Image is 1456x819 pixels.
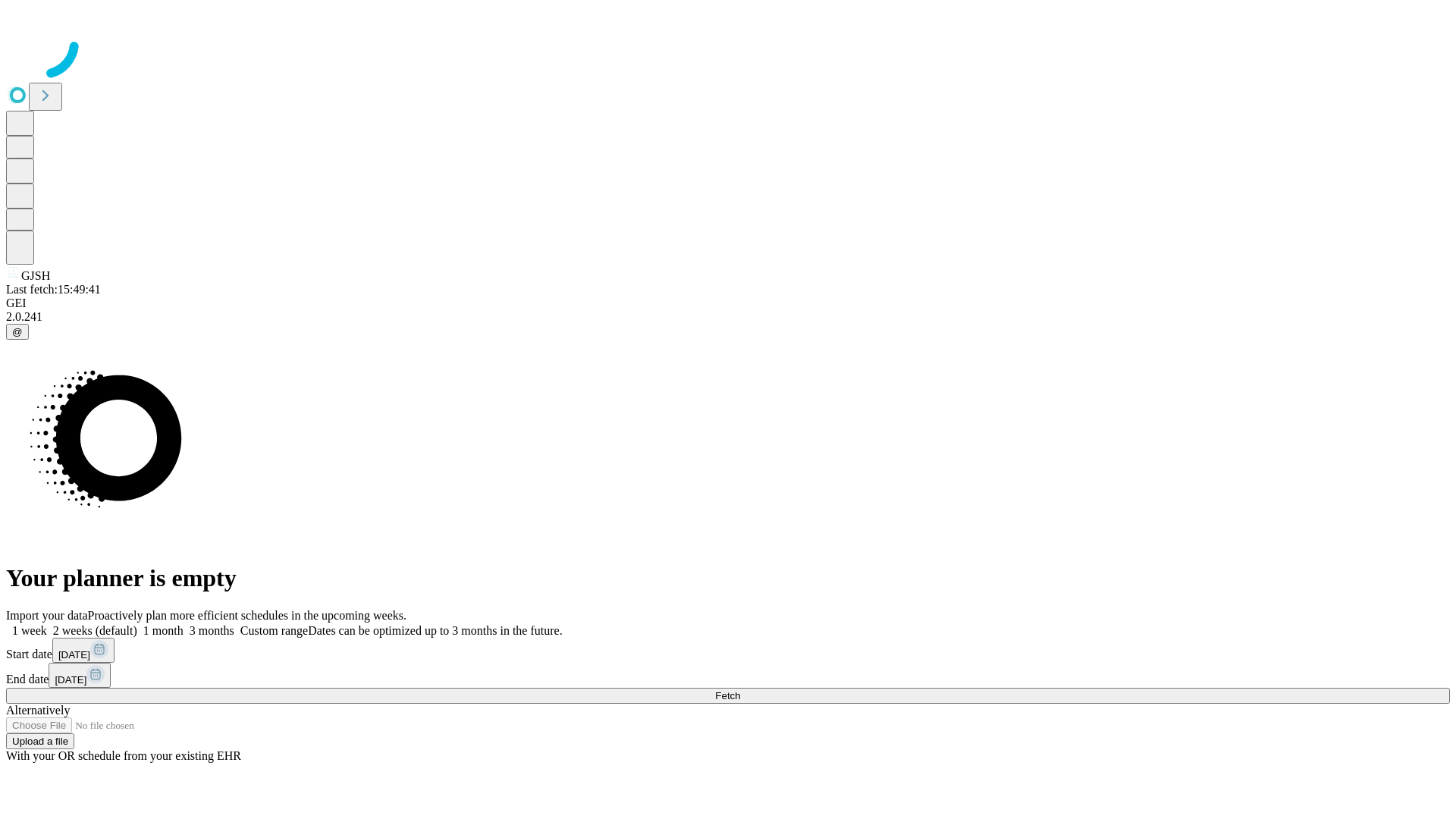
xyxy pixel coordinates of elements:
[143,624,184,637] span: 1 month
[190,624,234,637] span: 3 months
[6,663,1450,688] div: End date
[58,649,90,661] span: [DATE]
[6,609,88,622] span: Import your data
[12,326,23,337] span: @
[12,624,47,637] span: 1 week
[6,638,1450,663] div: Start date
[6,310,1450,324] div: 2.0.241
[88,609,406,622] span: Proactively plan more efficient schedules in the upcoming weeks.
[6,733,74,749] button: Upload a file
[6,704,70,717] span: Alternatively
[6,564,1450,592] h1: Your planner is empty
[715,690,740,701] span: Fetch
[6,297,1450,310] div: GEI
[21,269,50,282] span: GJSH
[49,663,111,688] button: [DATE]
[308,624,562,637] span: Dates can be optimized up to 3 months in the future.
[6,283,101,296] span: Last fetch: 15:49:41
[55,674,86,686] span: [DATE]
[240,624,308,637] span: Custom range
[6,749,241,762] span: With your OR schedule from your existing EHR
[6,688,1450,704] button: Fetch
[53,624,137,637] span: 2 weeks (default)
[52,638,115,663] button: [DATE]
[6,324,29,340] button: @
